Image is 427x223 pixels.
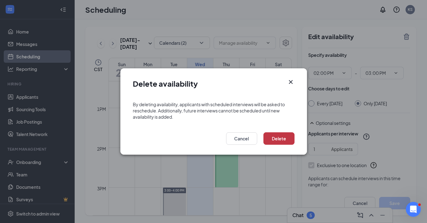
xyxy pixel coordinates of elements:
[133,78,198,89] h1: Delete availability
[287,78,295,86] svg: Cross
[406,202,421,217] iframe: Intercom live chat
[133,101,295,120] div: By deleting availability, applicants with scheduled interviews will be asked to reschedule. Addit...
[287,78,295,86] button: Close
[226,132,257,145] button: Cancel
[263,132,295,145] button: Delete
